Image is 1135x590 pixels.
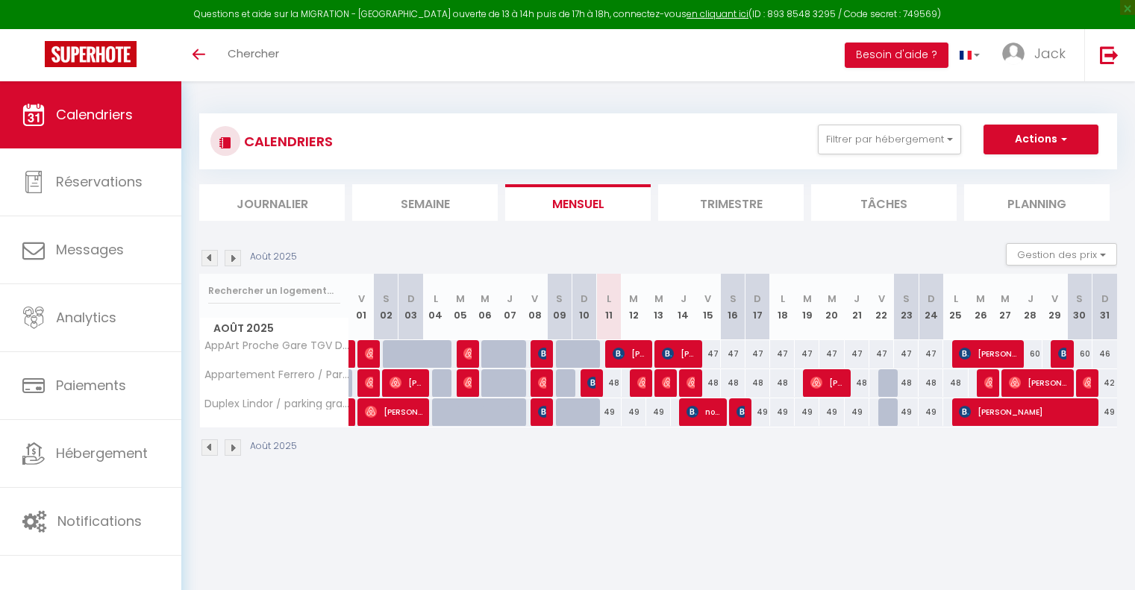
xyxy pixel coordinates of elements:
[869,340,894,368] div: 47
[919,274,943,340] th: 24
[1092,274,1117,340] th: 31
[745,340,770,368] div: 47
[1009,368,1066,397] span: [PERSON_NAME]
[819,274,844,340] th: 20
[547,274,572,340] th: 09
[57,512,142,530] span: Notifications
[1006,243,1117,266] button: Gestion des prix
[984,125,1098,154] button: Actions
[704,292,711,306] abbr: V
[1092,398,1117,426] div: 49
[56,376,126,395] span: Paiements
[365,368,373,397] span: [PERSON_NAME]
[463,339,472,368] span: [PERSON_NAME]
[1058,339,1066,368] span: [PERSON_NAME]
[56,172,143,191] span: Réservations
[390,368,422,397] span: [PERSON_NAME]
[919,398,943,426] div: 49
[943,274,968,340] th: 25
[976,292,985,306] abbr: M
[607,292,611,306] abbr: L
[522,274,547,340] th: 08
[754,292,761,306] abbr: D
[894,398,919,426] div: 49
[1042,274,1067,340] th: 29
[572,274,596,340] th: 10
[845,398,869,426] div: 49
[538,368,546,397] span: [PERSON_NAME]
[803,292,812,306] abbr: M
[810,368,843,397] span: [PERSON_NAME]
[365,398,422,426] span: [PERSON_NAME]
[770,340,795,368] div: 47
[654,292,663,306] abbr: M
[56,105,133,124] span: Calendriers
[1083,368,1091,397] span: [PERSON_NAME]
[208,277,340,304] input: Rechercher un logement...
[695,340,720,368] div: 47
[1051,292,1058,306] abbr: V
[795,274,819,340] th: 19
[781,292,785,306] abbr: L
[993,274,1018,340] th: 27
[556,292,563,306] abbr: S
[959,398,1090,426] span: [PERSON_NAME]
[903,292,910,306] abbr: S
[662,339,695,368] span: [PERSON_NAME]
[845,43,948,68] button: Besoin d'aide ?
[854,292,860,306] abbr: J
[1067,340,1092,368] div: 60
[894,369,919,397] div: 48
[1092,340,1117,368] div: 46
[919,340,943,368] div: 47
[1028,292,1034,306] abbr: J
[352,184,498,221] li: Semaine
[646,274,671,340] th: 13
[984,368,992,397] span: [PERSON_NAME]
[737,398,745,426] span: [PERSON_NAME]
[498,274,522,340] th: 07
[228,45,279,61] span: Chercher
[448,274,472,340] th: 05
[1076,292,1083,306] abbr: S
[964,184,1110,221] li: Planning
[622,398,646,426] div: 49
[622,274,646,340] th: 12
[1018,274,1042,340] th: 28
[56,240,124,259] span: Messages
[745,369,770,397] div: 48
[1101,292,1109,306] abbr: D
[878,292,885,306] abbr: V
[795,398,819,426] div: 49
[202,398,351,409] span: Duplex Lindor / parking gratuit / wifi
[538,398,546,426] span: [PERSON_NAME]
[687,368,695,397] span: [PERSON_NAME]
[845,340,869,368] div: 47
[658,184,804,221] li: Trimestre
[662,368,670,397] span: [PERSON_NAME]
[818,125,961,154] button: Filtrer par hébergement
[200,318,348,339] span: Août 2025
[383,292,390,306] abbr: S
[463,368,472,397] span: Tia-[PERSON_NAME]
[1002,43,1025,65] img: ...
[374,274,398,340] th: 02
[845,369,869,397] div: 48
[613,339,645,368] span: [PERSON_NAME]
[1018,340,1042,368] div: 60
[943,369,968,397] div: 48
[202,369,351,380] span: Appartement Ferrero / Parking Gratuit / Plain-Pied
[349,274,374,340] th: 01
[730,292,737,306] abbr: S
[240,125,333,158] h3: CALENDRIERS
[894,274,919,340] th: 23
[845,274,869,340] th: 21
[671,274,695,340] th: 14
[681,292,687,306] abbr: J
[538,339,546,368] span: [PERSON_NAME]
[456,292,465,306] abbr: M
[828,292,837,306] abbr: M
[481,292,490,306] abbr: M
[398,274,423,340] th: 03
[56,444,148,462] span: Hébergement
